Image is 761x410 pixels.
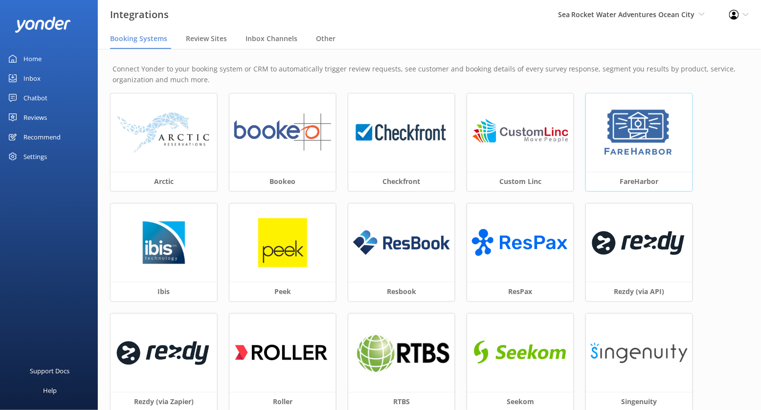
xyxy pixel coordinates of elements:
h3: Arctic [111,172,217,191]
img: 1629776749..png [139,218,188,267]
h3: FareHarbor [586,172,693,191]
h3: Custom Linc [467,172,574,191]
h3: Bookeo [229,172,336,191]
div: Chatbot [23,88,47,108]
h3: Peek [229,282,336,301]
img: 1624324618..png [472,114,569,151]
img: arctic_logo.png [115,112,212,154]
p: Connect Yonder to your booking system or CRM to automatically trigger review requests, see custom... [112,64,746,86]
div: Reviews [23,108,47,127]
img: peek_logo.png [258,218,307,267]
div: Home [23,49,42,68]
img: 1616638368..png [472,334,569,371]
img: yonder-white-logo.png [15,17,71,33]
div: Settings [23,147,47,166]
img: 1619647509..png [115,332,212,373]
div: Help [43,381,57,400]
span: Booking Systems [110,34,167,44]
img: singenuity_logo.png [591,342,688,364]
img: 1624324865..png [234,114,331,151]
h3: Ibis [111,282,217,301]
h3: Integrations [110,7,169,23]
img: ResPax [472,224,569,261]
h3: ResPax [467,282,574,301]
img: 1629843345..png [602,108,676,157]
span: Sea Rocket Water Adventures Ocean City [558,10,695,19]
span: Inbox Channels [246,34,297,44]
div: Support Docs [30,361,70,381]
img: 1616660206..png [234,332,331,373]
div: Inbox [23,68,41,88]
h3: Checkfront [348,172,455,191]
span: Other [316,34,336,44]
h3: Resbook [348,282,455,301]
img: 1624324537..png [353,332,450,373]
h3: Rezdy (via API) [586,282,693,301]
img: 1624323426..png [353,114,450,151]
span: Review Sites [186,34,227,44]
img: 1624324453..png [591,222,688,263]
div: Recommend [23,127,61,147]
img: resbook_logo.png [353,230,450,255]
